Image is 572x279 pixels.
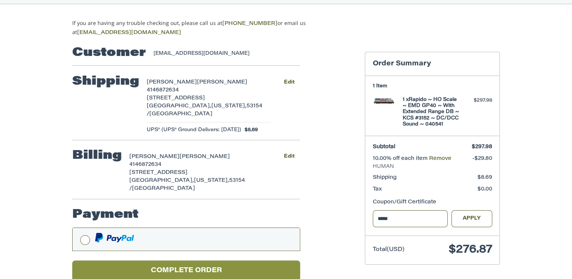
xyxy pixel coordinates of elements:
h2: Customer [72,45,146,60]
div: [EMAIL_ADDRESS][DOMAIN_NAME] [153,50,293,57]
span: 53154 / [129,178,245,191]
span: -$29.80 [472,156,492,161]
span: $8.69 [477,175,492,180]
span: $276.87 [449,244,492,256]
span: [GEOGRAPHIC_DATA], [129,178,194,183]
span: [STREET_ADDRESS] [129,170,188,175]
a: [PHONE_NUMBER] [222,21,277,26]
h2: Shipping [72,74,139,89]
button: Edit [278,77,300,88]
span: [GEOGRAPHIC_DATA] [149,112,212,117]
span: [GEOGRAPHIC_DATA], [147,104,211,109]
p: If you are having any trouble checking out, please call us at or email us at [72,19,330,37]
h4: 1 x Rapido ~ HO Scale ~ EMD GP40 ~ With Extended Range DB ~ KCS #3152 ~ DC/DCC Sound ~ 040541 [403,97,460,127]
span: 4146872634 [147,88,179,93]
h2: Billing [72,148,122,163]
h3: Order Summary [373,60,492,68]
span: [PERSON_NAME] [147,80,197,85]
span: [PERSON_NAME] [180,154,230,160]
span: [STREET_ADDRESS] [147,96,205,101]
span: [GEOGRAPHIC_DATA] [132,186,195,191]
span: Shipping [373,175,397,180]
span: UPS® (UPS® Ground Delivers: [DATE]) [147,126,241,134]
div: $297.98 [462,97,492,104]
a: Remove [429,156,451,161]
h2: Payment [72,207,139,222]
span: Subtotal [373,144,395,150]
a: [EMAIL_ADDRESS][DOMAIN_NAME] [77,30,181,36]
span: [PERSON_NAME] [197,80,247,85]
span: Total (USD) [373,247,405,253]
button: Apply [451,210,492,227]
input: Gift Certificate or Coupon Code [373,210,448,227]
img: PayPal icon [95,233,134,242]
span: $8.69 [241,126,258,134]
button: Edit [278,151,300,162]
span: [PERSON_NAME] [129,154,180,160]
span: [US_STATE], [194,178,229,183]
h3: 1 Item [373,83,492,89]
span: HUMAN [373,163,492,170]
span: 4146872634 [129,162,161,167]
span: $297.98 [472,144,492,150]
span: $0.00 [477,187,492,192]
span: 10.00% off each item [373,156,429,161]
span: [US_STATE], [211,104,246,109]
div: Coupon/Gift Certificate [373,198,492,206]
span: Tax [373,187,382,192]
